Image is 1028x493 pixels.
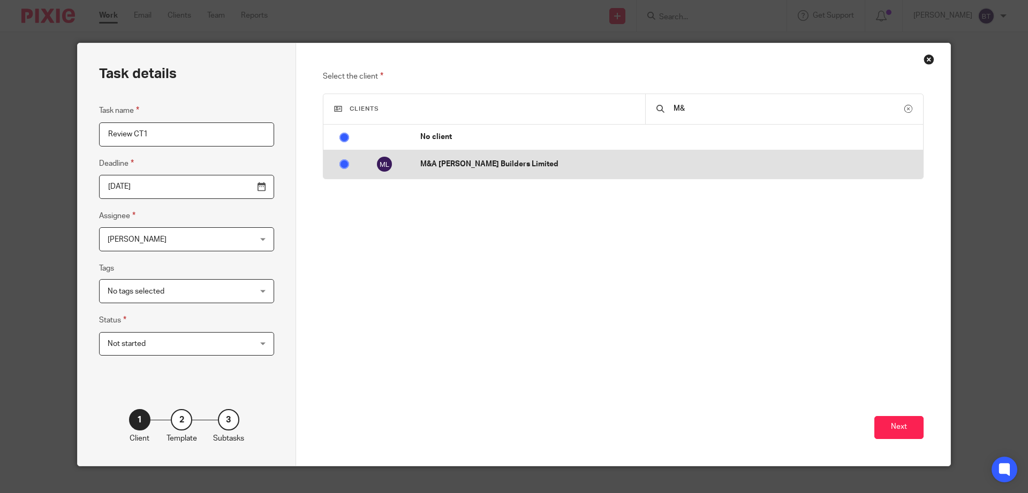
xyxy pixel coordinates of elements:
[218,409,239,430] div: 3
[99,122,274,147] input: Task name
[323,70,924,83] p: Select the client
[108,340,146,348] span: Not started
[213,433,244,444] p: Subtasks
[99,263,114,274] label: Tags
[99,65,177,83] h2: Task details
[376,156,393,173] img: svg%3E
[108,236,167,243] span: [PERSON_NAME]
[420,159,918,170] p: M&A [PERSON_NAME] Builders Limited
[99,157,134,170] label: Deadline
[171,409,192,430] div: 2
[99,314,126,326] label: Status
[130,433,149,444] p: Client
[672,103,904,114] input: Search...
[129,409,150,430] div: 1
[350,106,379,112] span: Clients
[874,416,924,439] button: Next
[108,288,164,295] span: No tags selected
[924,54,934,65] div: Close this dialog window
[420,132,918,142] p: No client
[99,104,139,117] label: Task name
[167,433,197,444] p: Template
[99,210,135,222] label: Assignee
[99,175,274,199] input: Pick a date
